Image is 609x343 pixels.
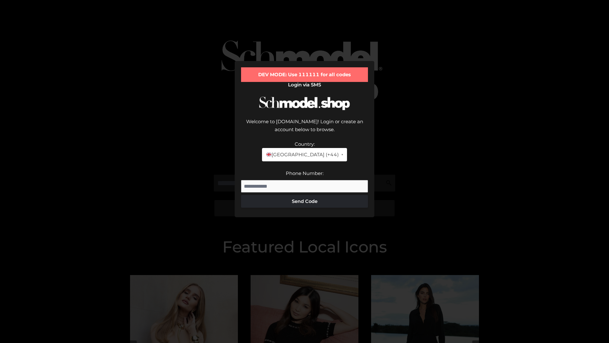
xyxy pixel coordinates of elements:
div: DEV MODE: Use 111111 for all codes [241,67,368,82]
img: Schmodel Logo [257,91,352,116]
label: Country: [295,141,315,147]
div: Welcome to [DOMAIN_NAME]! Login or create an account below to browse. [241,118,368,140]
span: [GEOGRAPHIC_DATA] (+44) [266,151,338,159]
label: Phone Number: [286,170,324,176]
button: Send Code [241,195,368,208]
h2: Login via SMS [241,82,368,88]
img: 🇬🇧 [266,152,271,157]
